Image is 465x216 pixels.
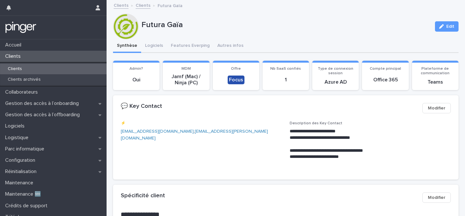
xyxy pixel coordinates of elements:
[113,39,141,53] button: Synthèse
[117,77,156,83] p: Oui
[121,129,268,140] a: [EMAIL_ADDRESS][PERSON_NAME][DOMAIN_NAME]
[228,76,244,84] div: Focus
[213,39,247,53] button: Autres infos
[3,180,38,186] p: Maintenance
[158,2,182,9] p: Futura Gaïa
[3,135,34,141] p: Logistique
[270,67,301,71] span: Nb SaaS confiés
[428,194,445,201] span: Modifier
[167,39,213,53] button: Features Everping
[3,42,26,48] p: Accueil
[422,192,451,203] button: Modifier
[435,21,459,32] button: Edit
[5,21,36,34] img: mTgBEunGTSyRkCgitkcU
[422,103,451,113] button: Modifier
[121,121,126,125] span: ⚡️
[3,123,30,129] p: Logiciels
[3,53,26,59] p: Clients
[3,66,27,72] p: Clients
[3,100,84,107] p: Gestion des accès à l’onboarding
[421,67,449,75] span: Plateforme de communication
[266,77,305,83] p: 1
[114,1,129,9] a: Clients
[121,128,282,142] p: ,
[428,105,445,111] span: Modifier
[121,103,162,110] h2: 💬 Key Contact
[141,20,430,30] p: Futura Gaïa
[121,192,165,200] h2: Spécificité client
[316,79,355,85] p: Azure AD
[231,67,241,71] span: Offre
[370,67,401,71] span: Compte principal
[416,79,455,85] p: Teams
[121,129,194,134] a: [EMAIL_ADDRESS][DOMAIN_NAME]
[290,121,342,125] span: Description des Key Contact
[446,24,454,29] span: Edit
[3,191,46,197] p: Maintenance 🆕
[366,77,405,83] p: Office 365
[3,112,85,118] p: Gestion des accès à l’offboarding
[318,67,353,75] span: Type de connexion session
[167,74,205,86] p: Jamf (Mac) / Ninja (PC)
[3,77,46,82] p: Clients archivés
[129,67,143,71] span: Admin?
[3,146,49,152] p: Parc informatique
[136,1,150,9] a: Clients
[3,203,53,209] p: Crédits de support
[3,157,40,163] p: Configuration
[3,89,43,95] p: Collaborateurs
[3,169,42,175] p: Réinitialisation
[181,67,191,71] span: MDM
[141,39,167,53] button: Logiciels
